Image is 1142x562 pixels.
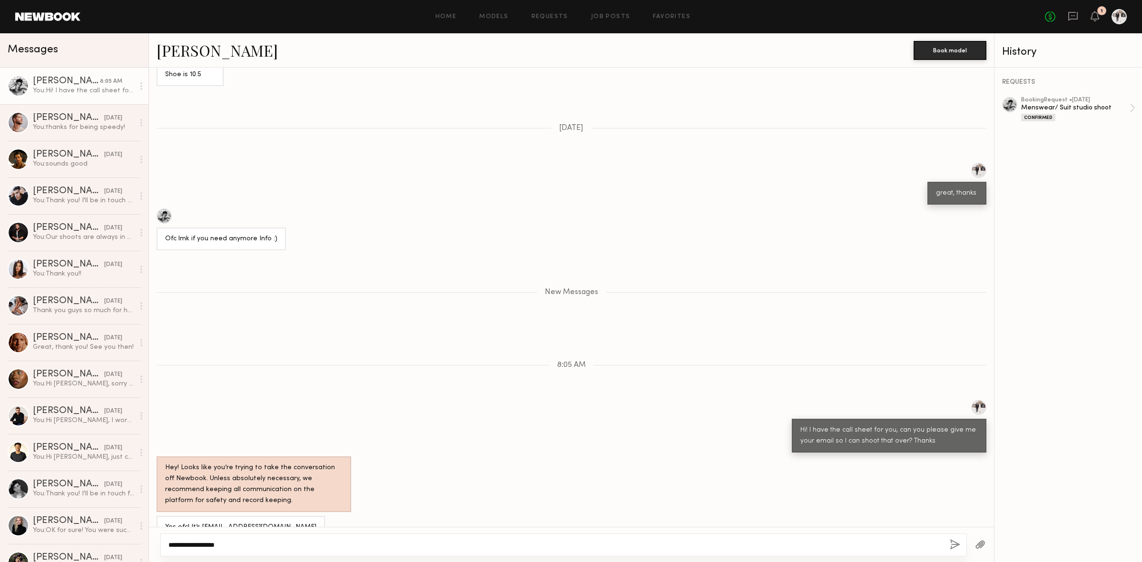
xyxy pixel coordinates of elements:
[33,187,104,196] div: [PERSON_NAME]
[33,526,134,535] div: You: OK for sure! You were such a professional, it was wonderful to work with you!
[33,123,134,132] div: You: thanks for being speedy!
[532,14,568,20] a: Requests
[557,361,586,369] span: 8:05 AM
[33,406,104,416] div: [PERSON_NAME]
[33,150,104,159] div: [PERSON_NAME]
[165,522,316,533] div: Yes ofc! It’s [EMAIL_ADDRESS][DOMAIN_NAME]
[33,379,134,388] div: You: Hi [PERSON_NAME], sorry I forgot to cancel the booking after the product fitting did not wor...
[1021,114,1055,121] div: Confirmed
[33,86,134,95] div: You: Hi! I have the call sheet for you, can you please give me your email so I can shoot that ove...
[100,77,122,86] div: 8:05 AM
[104,187,122,196] div: [DATE]
[1002,79,1135,86] div: REQUESTS
[33,370,104,379] div: [PERSON_NAME]
[1002,47,1135,58] div: History
[800,425,978,447] div: Hi! I have the call sheet for you, can you please give me your email so I can shoot that over? Th...
[33,260,104,269] div: [PERSON_NAME]
[435,14,457,20] a: Home
[33,453,134,462] div: You: Hi [PERSON_NAME], just checking in to see if you got my message about our prom shoot, we'd l...
[33,333,104,343] div: [PERSON_NAME]
[33,196,134,205] div: You: Thank you! I'll be in touch shortly about [MEDICAL_DATA]
[104,260,122,269] div: [DATE]
[165,234,277,245] div: Ofc lmk if you need anymore Info :)
[479,14,508,20] a: Models
[157,40,278,60] a: [PERSON_NAME]
[104,407,122,416] div: [DATE]
[104,480,122,489] div: [DATE]
[104,370,122,379] div: [DATE]
[104,150,122,159] div: [DATE]
[104,224,122,233] div: [DATE]
[33,489,134,498] div: You: Thank you! I'll be in touch for future shoots!
[33,269,134,278] div: You: Thank you!!
[104,297,122,306] div: [DATE]
[33,223,104,233] div: [PERSON_NAME]
[33,233,134,242] div: You: Our shoots are always in SoCal so SoCal is ideal but if their rate is reasonable and they ca...
[8,44,58,55] span: Messages
[1101,9,1103,14] div: 1
[914,46,986,54] a: Book model
[33,77,100,86] div: [PERSON_NAME]
[936,188,978,199] div: great, thanks
[1021,97,1130,103] div: booking Request • [DATE]
[33,113,104,123] div: [PERSON_NAME]
[1021,97,1135,121] a: bookingRequest •[DATE]Menswear/ Suit studio shootConfirmed
[33,443,104,453] div: [PERSON_NAME]
[104,334,122,343] div: [DATE]
[591,14,630,20] a: Job Posts
[104,517,122,526] div: [DATE]
[33,516,104,526] div: [PERSON_NAME]
[104,444,122,453] div: [DATE]
[914,41,986,60] button: Book model
[33,343,134,352] div: Great, thank you! See you then!
[545,288,598,296] span: New Messages
[33,480,104,489] div: [PERSON_NAME]
[33,306,134,315] div: Thank you guys so much for having me. Was such a fun day!
[104,114,122,123] div: [DATE]
[33,416,134,425] div: You: Hi [PERSON_NAME], I work for a men's suit company and we are planning a shoot. Can you pleas...
[1021,103,1130,112] div: Menswear/ Suit studio shoot
[559,124,583,132] span: [DATE]
[653,14,690,20] a: Favorites
[33,296,104,306] div: [PERSON_NAME]
[33,159,134,168] div: You: sounds good
[165,463,343,506] div: Hey! Looks like you’re trying to take the conversation off Newbook. Unless absolutely necessary, ...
